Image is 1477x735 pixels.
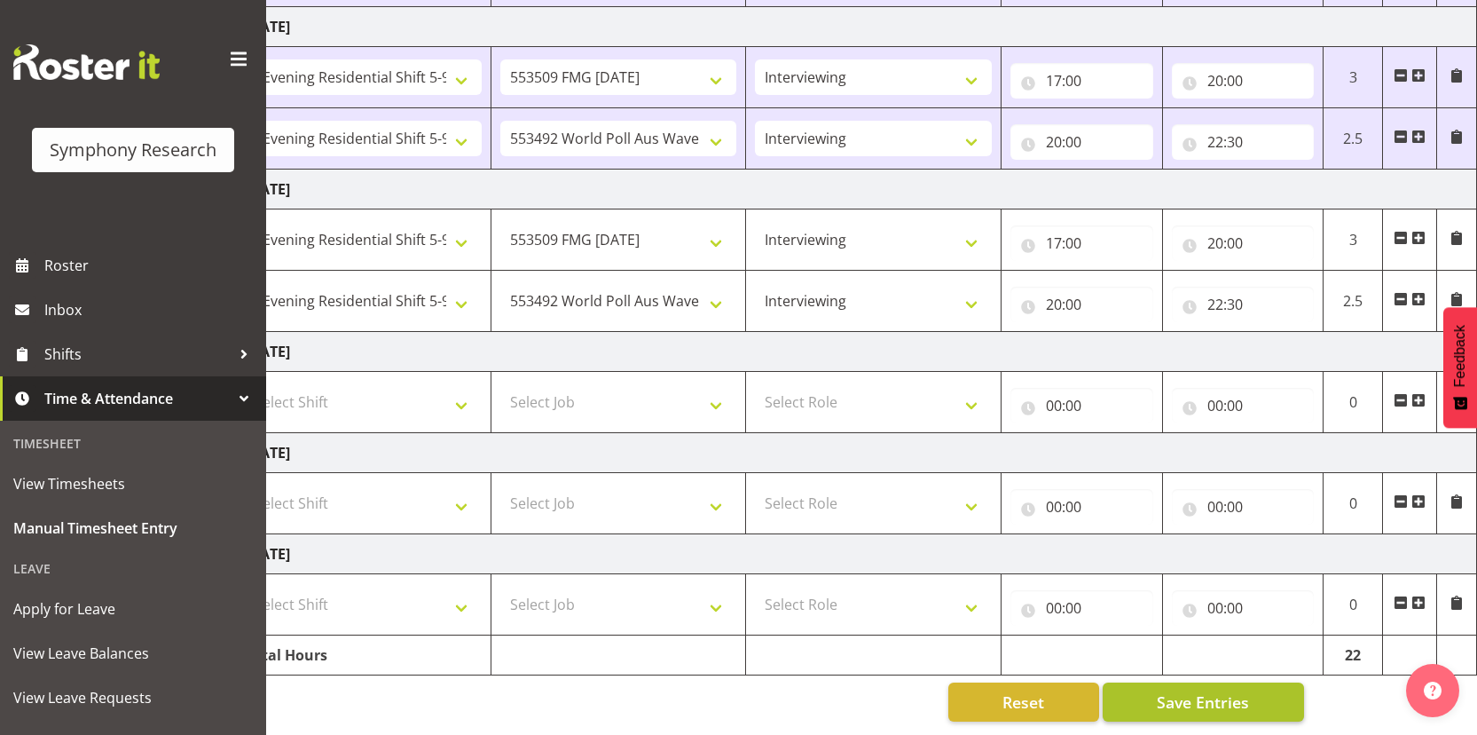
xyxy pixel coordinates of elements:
[1324,574,1383,636] td: 0
[1324,108,1383,170] td: 2.5
[236,332,1477,372] td: [DATE]
[1010,63,1153,99] input: Click to select...
[4,676,262,720] a: View Leave Requests
[1324,372,1383,433] td: 0
[236,170,1477,209] td: [DATE]
[50,137,216,163] div: Symphony Research
[236,7,1477,47] td: [DATE]
[4,550,262,587] div: Leave
[13,515,253,541] span: Manual Timesheet Entry
[13,470,253,497] span: View Timesheets
[948,683,1099,722] button: Reset
[1157,691,1249,714] span: Save Entries
[1010,388,1153,423] input: Click to select...
[44,341,231,367] span: Shifts
[13,640,253,667] span: View Leave Balances
[1324,473,1383,534] td: 0
[4,631,262,676] a: View Leave Balances
[44,385,231,412] span: Time & Attendance
[13,44,160,80] img: Rosterit website logo
[1172,388,1315,423] input: Click to select...
[1324,271,1383,332] td: 2.5
[4,425,262,462] div: Timesheet
[1324,47,1383,108] td: 3
[1172,225,1315,261] input: Click to select...
[1172,124,1315,160] input: Click to select...
[44,296,257,323] span: Inbox
[1010,287,1153,322] input: Click to select...
[4,587,262,631] a: Apply for Leave
[1010,225,1153,261] input: Click to select...
[1172,489,1315,525] input: Click to select...
[236,636,491,676] td: Total Hours
[4,462,262,506] a: View Timesheets
[13,684,253,711] span: View Leave Requests
[1010,124,1153,160] input: Click to select...
[4,506,262,550] a: Manual Timesheet Entry
[236,534,1477,574] td: [DATE]
[1324,209,1383,271] td: 3
[1452,325,1468,387] span: Feedback
[1172,590,1315,626] input: Click to select...
[1002,691,1044,714] span: Reset
[1324,636,1383,676] td: 22
[1103,683,1304,722] button: Save Entries
[1172,287,1315,322] input: Click to select...
[1010,489,1153,525] input: Click to select...
[1010,590,1153,626] input: Click to select...
[236,433,1477,473] td: [DATE]
[13,596,253,622] span: Apply for Leave
[44,252,257,279] span: Roster
[1424,682,1442,699] img: help-xxl-2.png
[1443,307,1477,428] button: Feedback - Show survey
[1172,63,1315,99] input: Click to select...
